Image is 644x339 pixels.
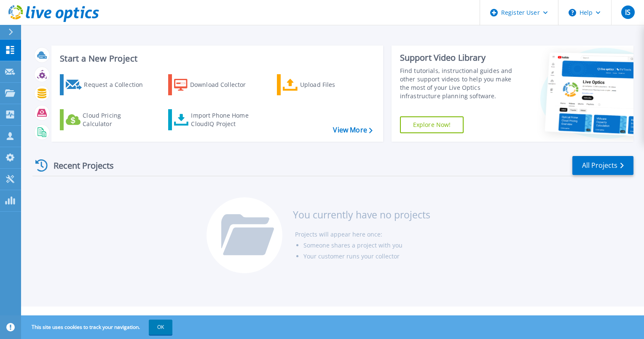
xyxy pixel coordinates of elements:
span: This site uses cookies to track your navigation. [23,320,172,335]
h3: Start a New Project [60,54,372,63]
div: Upload Files [300,76,368,93]
li: Projects will appear here once: [295,229,430,240]
button: OK [149,320,172,335]
div: Import Phone Home CloudIQ Project [191,111,257,128]
a: Explore Now! [400,116,464,133]
div: Support Video Library [400,52,521,63]
div: Request a Collection [84,76,151,93]
li: Your customer runs your collector [303,251,430,262]
a: Upload Files [277,74,371,95]
li: Someone shares a project with you [303,240,430,251]
a: Cloud Pricing Calculator [60,109,154,130]
a: All Projects [572,156,633,175]
div: Recent Projects [32,155,125,176]
div: Download Collector [190,76,258,93]
h3: You currently have no projects [293,210,430,219]
div: Find tutorials, instructional guides and other support videos to help you make the most of your L... [400,67,521,100]
span: IS [625,9,631,16]
div: Cloud Pricing Calculator [83,111,150,128]
a: View More [333,126,372,134]
a: Request a Collection [60,74,154,95]
a: Download Collector [168,74,262,95]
